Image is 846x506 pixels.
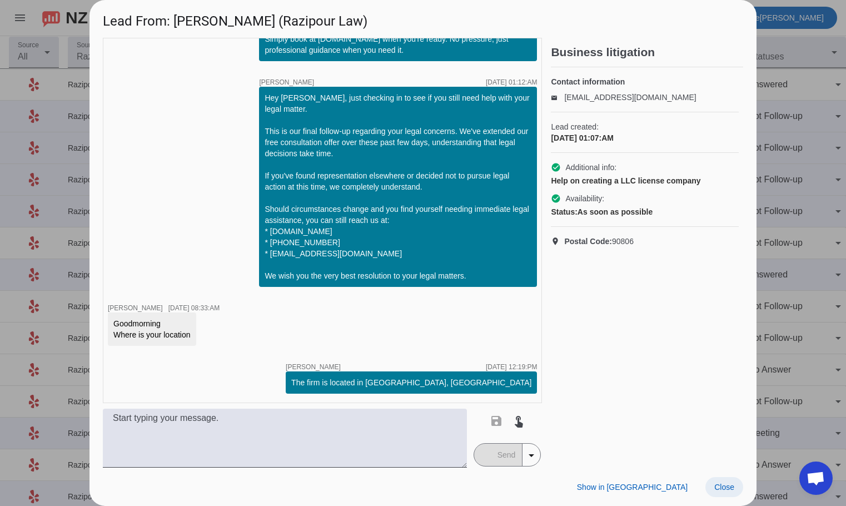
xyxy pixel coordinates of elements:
[259,79,314,86] span: [PERSON_NAME]
[551,95,564,100] mat-icon: email
[512,414,525,428] mat-icon: touch_app
[565,193,604,204] span: Availability:
[551,207,577,216] strong: Status:
[551,76,739,87] h4: Contact information
[565,162,616,173] span: Additional info:
[551,237,564,246] mat-icon: location_on
[568,477,696,497] button: Show in [GEOGRAPHIC_DATA]
[551,162,561,172] mat-icon: check_circle
[564,93,696,102] a: [EMAIL_ADDRESS][DOMAIN_NAME]
[551,121,739,132] span: Lead created:
[564,236,634,247] span: 90806
[113,318,191,340] div: Goodmorning Where is your location
[291,377,531,388] div: The firm is located in [GEOGRAPHIC_DATA], [GEOGRAPHIC_DATA]
[265,92,531,281] div: Hey [PERSON_NAME], just checking in to see if you still need help with your legal matter. This is...
[551,175,739,186] div: Help on creating a LLC license company
[525,449,538,462] mat-icon: arrow_drop_down
[577,483,688,492] span: Show in [GEOGRAPHIC_DATA]
[286,364,341,370] span: [PERSON_NAME]
[551,206,739,217] div: As soon as possible
[108,304,163,312] span: [PERSON_NAME]
[486,364,537,370] div: [DATE] 12:19:PM
[486,79,537,86] div: [DATE] 01:12:AM
[799,462,833,495] div: Open chat
[564,237,612,246] strong: Postal Code:
[551,47,743,58] h2: Business litigation
[551,132,739,143] div: [DATE] 01:07:AM
[551,194,561,204] mat-icon: check_circle
[168,305,220,311] div: [DATE] 08:33:AM
[714,483,734,492] span: Close
[705,477,743,497] button: Close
